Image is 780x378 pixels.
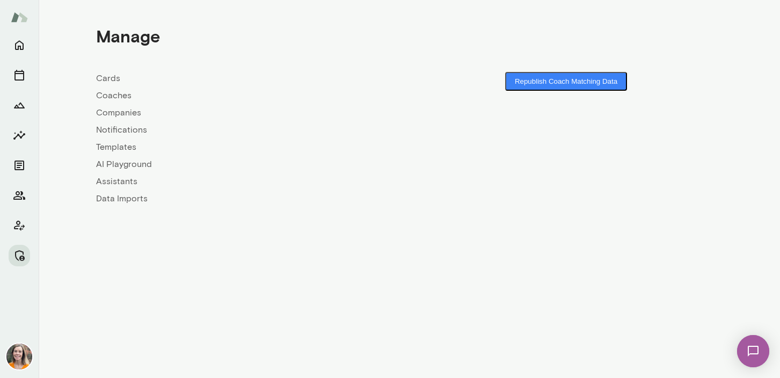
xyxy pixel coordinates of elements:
a: Templates [96,141,410,154]
button: Client app [9,215,30,236]
button: Insights [9,125,30,146]
button: Home [9,34,30,56]
img: Mento [11,7,28,27]
a: Data Imports [96,192,410,205]
a: Notifications [96,123,410,136]
a: Companies [96,106,410,119]
button: Republish Coach Matching Data [505,72,627,91]
h4: Manage [96,26,160,46]
button: Members [9,185,30,206]
a: AI Playground [96,158,410,171]
a: Cards [96,72,410,85]
a: Coaches [96,89,410,102]
button: Documents [9,155,30,176]
a: Assistants [96,175,410,188]
button: Sessions [9,64,30,86]
button: Manage [9,245,30,266]
img: Carrie Kelly [6,344,32,369]
button: Growth Plan [9,95,30,116]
